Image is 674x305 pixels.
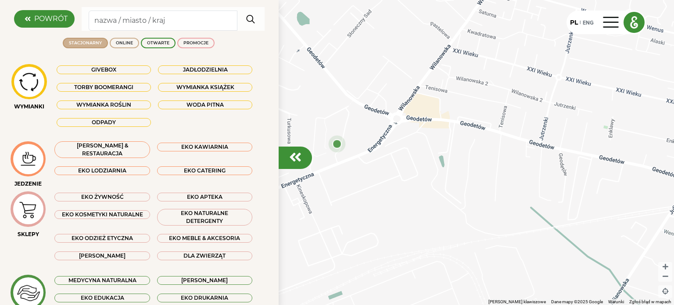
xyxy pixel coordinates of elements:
[57,83,151,92] div: Torby boomerangi
[157,276,252,285] div: [PERSON_NAME]
[54,141,150,158] div: [PERSON_NAME] & RESTAURACJA
[116,40,133,46] div: ONLINE
[157,251,252,260] div: DLA ZWIERZĄT
[157,166,252,175] div: EKO CATERING
[54,210,150,219] div: EKO KOSMETYKI NATURALNE
[54,193,150,201] div: EKO ŻYWNOŚĆ
[157,143,252,151] div: EKO KAWIARNIA
[14,148,43,170] img: icon-image
[14,69,44,94] img: icon-image
[583,18,594,27] div: ENG
[158,83,252,92] div: Wymianka książek
[54,166,150,175] div: EKO LODZIARNIA
[69,40,102,46] div: STACJONARNY
[157,294,252,302] div: EKO DRUKARNIA
[54,276,150,285] div: MEDYCYNA NATURALNA
[11,180,46,188] div: JEDZENIE
[54,251,150,260] div: [PERSON_NAME]
[158,65,252,74] div: Jadłodzielnia
[157,234,252,243] div: EKO MEBLE & AKCESORIA
[11,230,46,238] div: SKLEPY
[54,294,150,302] div: EKO EDUKACJA
[54,234,150,243] div: EKO ODZIEŻ ETYCZNA
[608,299,624,304] a: Warunki (otwiera się w nowej karcie)
[57,118,151,127] div: Odpady
[578,19,583,27] div: |
[570,18,578,27] div: PL
[147,40,169,46] div: OTWARTE
[89,11,237,31] input: Search
[57,65,151,74] div: Givebox
[551,299,603,304] span: Dane mapy ©2025 Google
[14,195,43,223] img: icon-image
[629,299,671,304] a: Zgłoś błąd w mapach
[157,193,252,201] div: EKO APTEKA
[157,209,252,226] div: EKO NATURALNE DETERGENTY
[183,40,208,46] div: PROMOCJE
[624,12,644,32] img: ethy logo
[11,103,48,111] div: WYMIANKI
[34,14,68,24] label: POWRÓT
[57,100,151,109] div: Wymianka roślin
[243,10,259,28] img: search.svg
[158,100,252,109] div: Woda pitna
[488,299,546,305] button: Skróty klawiszowe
